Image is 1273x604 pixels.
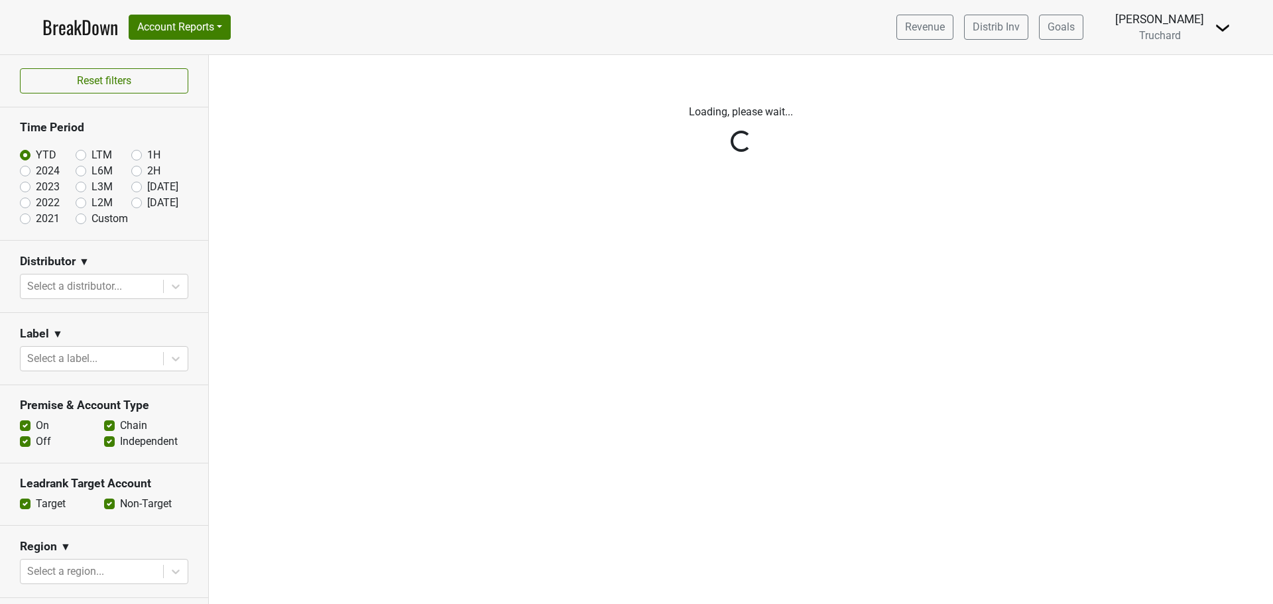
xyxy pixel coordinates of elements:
a: Distrib Inv [964,15,1028,40]
span: Truchard [1139,29,1181,42]
a: Revenue [896,15,953,40]
div: [PERSON_NAME] [1115,11,1204,28]
img: Dropdown Menu [1215,20,1231,36]
p: Loading, please wait... [373,104,1109,120]
a: BreakDown [42,13,118,41]
button: Account Reports [129,15,231,40]
a: Goals [1039,15,1083,40]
